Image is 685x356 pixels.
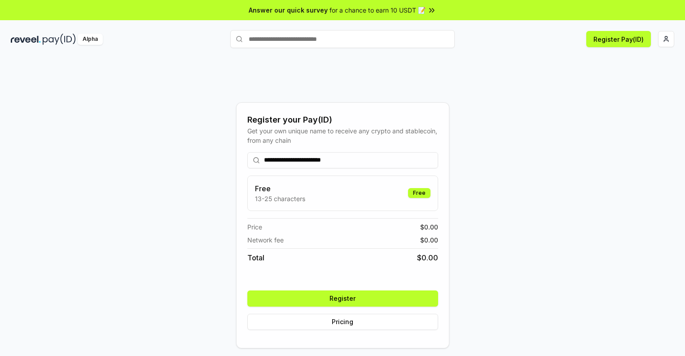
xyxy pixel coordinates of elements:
[247,290,438,307] button: Register
[247,126,438,145] div: Get your own unique name to receive any crypto and stablecoin, from any chain
[408,188,430,198] div: Free
[247,114,438,126] div: Register your Pay(ID)
[247,222,262,232] span: Price
[586,31,651,47] button: Register Pay(ID)
[43,34,76,45] img: pay_id
[249,5,328,15] span: Answer our quick survey
[247,235,284,245] span: Network fee
[329,5,426,15] span: for a chance to earn 10 USDT 📝
[78,34,103,45] div: Alpha
[420,222,438,232] span: $ 0.00
[420,235,438,245] span: $ 0.00
[255,183,305,194] h3: Free
[255,194,305,203] p: 13-25 characters
[11,34,41,45] img: reveel_dark
[247,252,264,263] span: Total
[417,252,438,263] span: $ 0.00
[247,314,438,330] button: Pricing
